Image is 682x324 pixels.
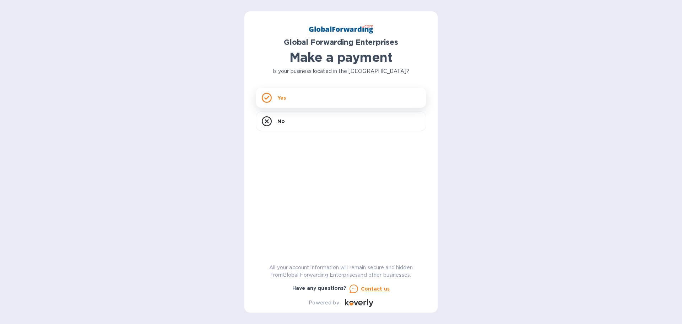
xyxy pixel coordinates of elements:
[277,94,286,101] p: Yes
[284,38,398,47] b: Global Forwarding Enterprises
[256,50,426,65] h1: Make a payment
[309,299,339,307] p: Powered by
[292,285,347,291] b: Have any questions?
[256,68,426,75] p: Is your business located in the [GEOGRAPHIC_DATA]?
[361,286,390,292] u: Contact us
[277,118,285,125] p: No
[256,264,426,279] p: All your account information will remain secure and hidden from Global Forwarding Enterprises and...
